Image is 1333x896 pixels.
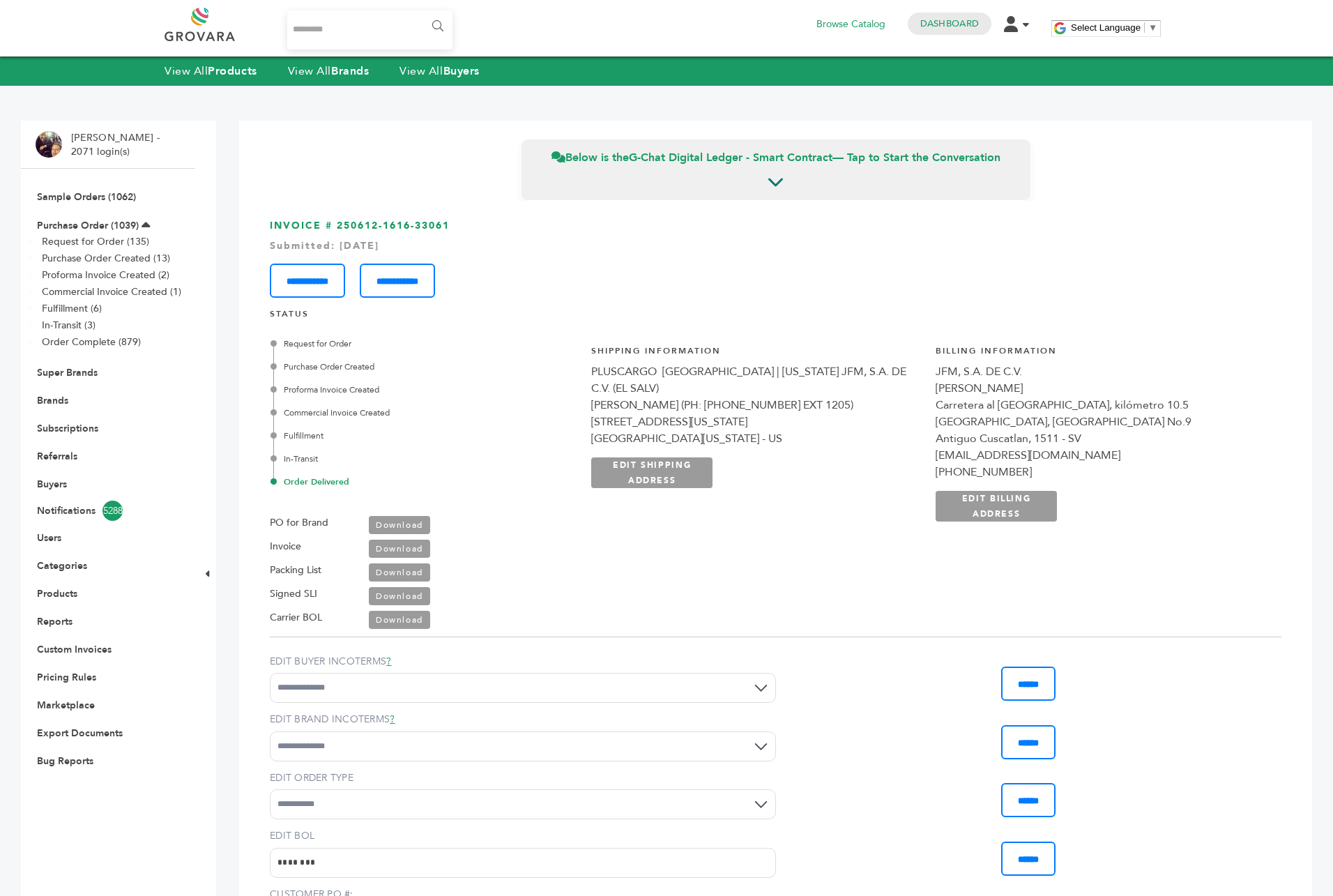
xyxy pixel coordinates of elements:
div: In-Transit [273,453,576,465]
a: Fulfillment (6) [42,302,102,315]
a: In-Transit (3) [42,319,96,332]
a: Reports [37,615,73,628]
span: ▼ [1148,22,1157,33]
a: Download [369,540,430,558]
a: EDIT BILLING ADDRESS [936,491,1057,522]
h3: INVOICE # 250612-1616-33061 [270,219,1281,298]
label: Carrier BOL [270,609,322,626]
h4: STATUS [270,308,1281,327]
a: Download [369,563,430,582]
label: EDIT BUYER INCOTERMS [270,655,776,669]
li: [PERSON_NAME] - 2071 login(s) [71,131,163,158]
label: Invoice [270,538,301,555]
label: EDIT BRAND INCOTERMS [270,713,776,727]
a: Commercial Invoice Created (1) [42,285,181,298]
a: Browse Catalog [816,17,885,32]
div: [GEOGRAPHIC_DATA], [GEOGRAPHIC_DATA] No.9 [936,413,1266,430]
a: Sample Orders (1062) [37,190,136,204]
div: PLUSCARGO [GEOGRAPHIC_DATA] | [US_STATE] JFM, S.A. DE C.V. (EL SALV) [591,363,922,397]
input: Search... [287,10,452,50]
a: Purchase Order (1039) [37,219,139,232]
div: Antiguo Cuscatlan, 1511 - SV [936,430,1266,447]
div: [PERSON_NAME] (PH: [PHONE_NUMBER] EXT 1205) [591,397,922,413]
a: Purchase Order Created (13) [42,252,170,265]
a: EDIT SHIPPING ADDRESS [591,457,713,488]
div: Purchase Order Created [273,360,576,373]
label: Packing List [270,562,321,579]
a: Notifications5288 [37,501,179,521]
label: EDIT BOL [270,829,776,843]
a: Select Language​ [1071,22,1157,33]
label: EDIT ORDER TYPE [270,771,776,785]
div: [PERSON_NAME] [936,380,1266,397]
a: Download [369,611,430,629]
div: Commercial Invoice Created [273,407,576,419]
div: Carretera al [GEOGRAPHIC_DATA], kilómetro 10.5 [936,397,1266,413]
a: ? [386,655,391,668]
strong: Brands [331,63,369,79]
a: Super Brands [37,366,98,379]
a: Referrals [37,450,77,463]
label: Signed SLI [270,586,317,602]
a: View AllProducts [165,63,257,79]
a: Bug Reports [37,754,93,768]
div: [EMAIL_ADDRESS][DOMAIN_NAME] [936,447,1266,464]
h4: Billing Information [936,345,1266,364]
a: Brands [37,394,68,407]
a: Proforma Invoice Created (2) [42,268,169,282]
span: 5288 [102,501,123,521]
a: Export Documents [37,727,123,740]
strong: G-Chat Digital Ledger - Smart Contract [629,150,832,165]
a: Download [369,587,430,605]
h4: Shipping Information [591,345,922,364]
div: Proforma Invoice Created [273,384,576,396]
div: Fulfillment [273,430,576,442]
div: [PHONE_NUMBER] [936,464,1266,480]
div: [GEOGRAPHIC_DATA][US_STATE] - US [591,430,922,447]
div: JFM, S.A. DE C.V. [936,363,1266,380]
span: Select Language [1071,22,1141,33]
div: Submitted: [DATE] [270,239,1281,253]
div: Order Delivered [273,476,576,488]
div: Request for Order [273,337,576,350]
a: Subscriptions [37,422,98,435]
div: [STREET_ADDRESS][US_STATE] [591,413,922,430]
strong: Buyers [443,63,480,79]
a: Categories [37,559,87,572]
a: Buyers [37,478,67,491]
span: Below is the — Tap to Start the Conversation [551,150,1000,165]
a: Order Complete (879) [42,335,141,349]
span: ​ [1144,22,1145,33]
a: View AllBuyers [399,63,480,79]
a: Download [369,516,430,534]
a: View AllBrands [288,63,370,79]
a: ? [390,713,395,726]
a: Users [37,531,61,545]
label: PO for Brand [270,515,328,531]
a: Pricing Rules [37,671,96,684]
a: Products [37,587,77,600]
strong: Products [208,63,257,79]
a: Custom Invoices [37,643,112,656]
a: Dashboard [920,17,979,30]
a: Request for Order (135) [42,235,149,248]
a: Marketplace [37,699,95,712]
